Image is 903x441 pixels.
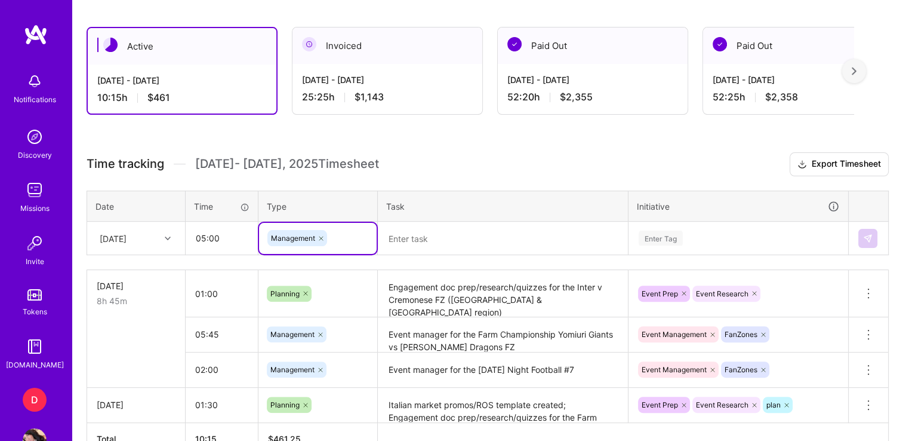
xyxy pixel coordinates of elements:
img: logo [24,24,48,45]
div: Enter Tag [639,229,683,247]
div: [DATE] - [DATE] [713,73,883,86]
input: HH:MM [186,389,258,421]
div: Initiative [637,200,840,213]
img: tokens [27,289,42,301]
div: Active [88,28,276,65]
div: 8h 45m [97,295,175,307]
span: Event Research [696,400,748,409]
div: 10:15 h [97,91,267,104]
textarea: Italian market promos/ROS template created; Engagement doc prep/research/quizzes for the Farm Cha... [379,389,627,422]
div: Notifications [14,93,56,106]
span: Event Research [696,289,748,298]
span: $2,358 [765,91,798,103]
input: HH:MM [186,222,257,254]
img: Active [103,38,118,52]
div: [DATE] - [DATE] [97,74,267,87]
img: bell [23,69,47,93]
i: icon Download [797,158,807,171]
span: Event Management [642,330,707,339]
div: [DATE] - [DATE] [507,73,678,86]
th: Type [258,191,378,222]
div: 52:25 h [713,91,883,103]
div: D [23,388,47,412]
img: right [852,67,856,75]
span: FanZones [725,365,757,374]
div: Invoiced [292,27,482,64]
div: [DATE] [97,399,175,411]
div: Invite [26,255,44,268]
th: Task [378,191,628,222]
textarea: Event manager for the [DATE] Night Football #7 [379,354,627,387]
div: Missions [20,202,50,215]
div: Tokens [23,305,47,318]
img: teamwork [23,178,47,202]
div: 52:20 h [507,91,678,103]
img: Paid Out [713,37,727,51]
span: $461 [147,91,170,104]
span: $1,143 [355,91,384,103]
span: FanZones [725,330,757,339]
div: [DATE] - [DATE] [302,73,473,86]
span: Event Prep [642,400,678,409]
div: Paid Out [498,27,688,64]
span: Event Prep [642,289,678,298]
i: icon Chevron [165,235,171,241]
span: $2,355 [560,91,593,103]
span: plan [766,400,781,409]
img: Submit [863,234,873,243]
img: discovery [23,125,47,149]
a: D [20,388,50,412]
img: Invite [23,231,47,255]
img: Invoiced [302,37,316,51]
span: Time tracking [87,157,164,171]
span: [DATE] - [DATE] , 2025 Timesheet [195,157,379,171]
span: Management [271,234,315,243]
div: Paid Out [703,27,893,64]
img: guide book [23,335,47,359]
div: [DATE] [97,280,175,292]
span: Management [270,365,315,374]
img: Paid Out [507,37,522,51]
span: Planning [270,400,300,409]
th: Date [87,191,186,222]
input: HH:MM [186,318,258,350]
div: 25:25 h [302,91,473,103]
div: Time [194,200,249,213]
textarea: Engagement doc prep/research/quizzes for the Inter v Cremonese FZ ([GEOGRAPHIC_DATA] & [GEOGRAPHI... [379,271,627,316]
input: HH:MM [186,354,258,385]
button: Export Timesheet [790,152,889,176]
span: Planning [270,289,300,298]
input: HH:MM [186,278,258,310]
span: Management [270,330,315,339]
textarea: Event manager for the Farm Championship Yomiuri Giants vs [PERSON_NAME] Dragons FZ [379,318,627,351]
span: Event Management [642,365,707,374]
div: [DATE] [100,232,127,244]
div: [DOMAIN_NAME] [6,359,64,371]
div: Discovery [18,149,52,161]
